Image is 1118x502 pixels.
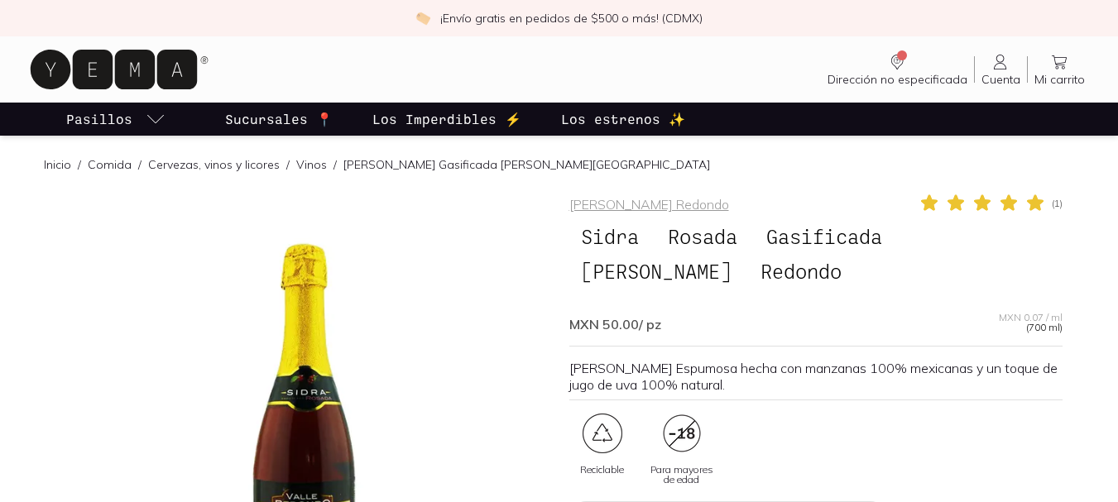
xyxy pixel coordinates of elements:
[755,221,894,252] span: Gasificada
[583,414,622,453] img: certificate_48a53943-26ef-4015-b3aa-8f4c5fdc4728=fwebp-q70-w96
[296,157,327,172] a: Vinos
[569,360,1063,393] div: [PERSON_NAME] Espumosa hecha con manzanas 100% mexicanas y un toque de jugo de uva 100% natural.
[569,256,743,287] span: [PERSON_NAME]
[821,52,974,87] a: Dirección no especificada
[148,157,280,172] a: Cervezas, vinos y licores
[1026,323,1063,332] span: (700 ml)
[1028,52,1092,87] a: Mi carrito
[132,156,148,173] span: /
[1034,72,1085,87] span: Mi carrito
[580,465,624,475] span: Reciclable
[569,221,650,252] span: Sidra
[561,109,685,129] p: Los estrenos ✨
[372,109,521,129] p: Los Imperdibles ⚡️
[569,316,661,332] span: MXN 50.00 / pz
[71,156,88,173] span: /
[981,72,1020,87] span: Cuenta
[649,465,715,485] span: Para mayores de edad
[369,103,525,136] a: Los Imperdibles ⚡️
[569,196,729,213] a: [PERSON_NAME] Redondo
[280,156,296,173] span: /
[975,52,1027,87] a: Cuenta
[225,109,333,129] p: Sucursales 📍
[1052,198,1063,208] span: ( 1 )
[828,72,967,87] span: Dirección no especificada
[88,157,132,172] a: Comida
[44,157,71,172] a: Inicio
[440,10,703,26] p: ¡Envío gratis en pedidos de $500 o más! (CDMX)
[343,156,710,173] p: [PERSON_NAME] Gasificada [PERSON_NAME][GEOGRAPHIC_DATA]
[749,256,853,287] span: Redondo
[222,103,336,136] a: Sucursales 📍
[66,109,132,129] p: Pasillos
[63,103,169,136] a: pasillo-todos-link
[415,11,430,26] img: check
[662,414,702,453] img: -18-2-02_f49b16e6-ee04-45ac-b27b-b7105177505a=fwebp-q70-w96
[558,103,689,136] a: Los estrenos ✨
[999,313,1063,323] span: MXN 0.07 / ml
[656,221,749,252] span: Rosada
[327,156,343,173] span: /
